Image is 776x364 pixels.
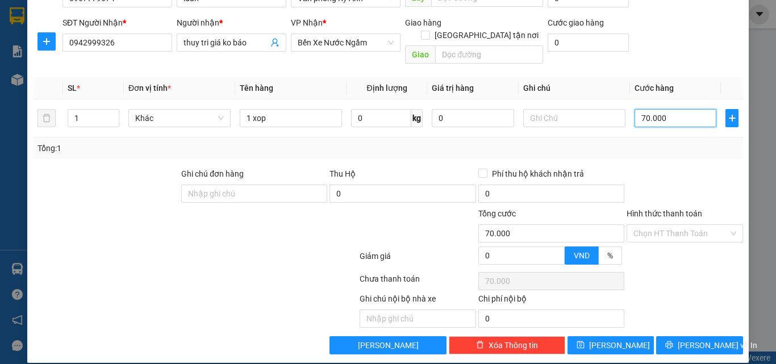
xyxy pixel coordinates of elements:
label: Cước giao hàng [548,18,604,27]
span: Tên hàng [240,83,273,93]
span: plus [726,114,738,123]
span: delete [476,341,484,350]
div: Tổng: 1 [37,142,301,154]
input: Ghi chú đơn hàng [181,185,327,203]
div: Ghi chú nội bộ nhà xe [360,292,476,309]
span: SL [68,83,77,93]
span: Khác [135,110,224,127]
span: plus [38,37,55,46]
button: plus [37,32,56,51]
button: printer[PERSON_NAME] và In [656,336,743,354]
button: deleteXóa Thông tin [449,336,565,354]
span: Giao hàng [405,18,441,27]
input: Cước giao hàng [548,34,629,52]
label: Hình thức thanh toán [627,209,702,218]
span: Xóa Thông tin [489,339,538,352]
div: Chi phí nội bộ [478,292,624,309]
div: Giảm giá [358,250,477,270]
span: Cước hàng [635,83,674,93]
span: VP Nhận [291,18,323,27]
span: Giao [405,45,435,64]
span: user-add [270,38,279,47]
span: Giá trị hàng [432,83,474,93]
span: [GEOGRAPHIC_DATA] tận nơi [430,29,543,41]
button: plus [725,109,739,127]
th: Ghi chú [519,77,630,99]
input: 0 [432,109,514,127]
span: kg [411,109,423,127]
button: delete [37,109,56,127]
input: Dọc đường [435,45,543,64]
div: Người nhận [177,16,286,29]
span: printer [665,341,673,350]
div: SĐT Người Nhận [62,16,172,29]
button: [PERSON_NAME] [329,336,446,354]
span: [PERSON_NAME] và In [678,339,757,352]
span: Thu Hộ [329,169,356,178]
span: Tổng cước [478,209,516,218]
input: Nhập ghi chú [360,309,476,328]
span: Định lượng [366,83,407,93]
span: Phí thu hộ khách nhận trả [487,168,589,180]
input: Ghi Chú [523,109,625,127]
span: Bến Xe Nước Ngầm [298,34,394,51]
span: save [577,341,585,350]
button: save[PERSON_NAME] [568,336,654,354]
label: Ghi chú đơn hàng [181,169,244,178]
span: Đơn vị tính [128,83,171,93]
input: VD: Bàn, Ghế [240,109,342,127]
span: [PERSON_NAME] [358,339,419,352]
span: [PERSON_NAME] [589,339,650,352]
span: % [607,251,613,260]
div: Chưa thanh toán [358,273,477,292]
span: VND [574,251,590,260]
